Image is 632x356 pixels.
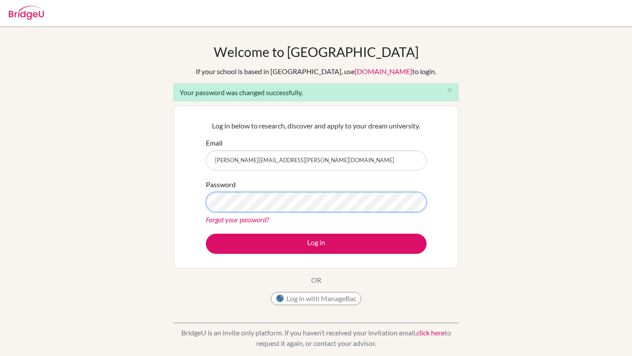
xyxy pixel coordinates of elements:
[417,328,445,337] a: click here
[173,328,459,349] p: BridgeU is an invite only platform. If you haven’t received your invitation email, to request it ...
[206,215,269,224] a: Forgot your password?
[271,292,361,305] button: Log in with ManageBac
[214,44,419,60] h1: Welcome to [GEOGRAPHIC_DATA]
[446,87,453,93] i: close
[206,234,427,254] button: Log in
[441,84,458,97] button: Close
[196,66,436,77] div: If your school is based in [GEOGRAPHIC_DATA], use to login.
[206,121,427,131] p: Log in below to research, discover and apply to your dream university.
[206,138,223,148] label: Email
[173,83,459,101] div: Your password was changed successfully.
[355,67,412,75] a: [DOMAIN_NAME]
[206,179,236,190] label: Password
[311,275,321,285] p: OR
[9,6,44,20] img: Bridge-U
